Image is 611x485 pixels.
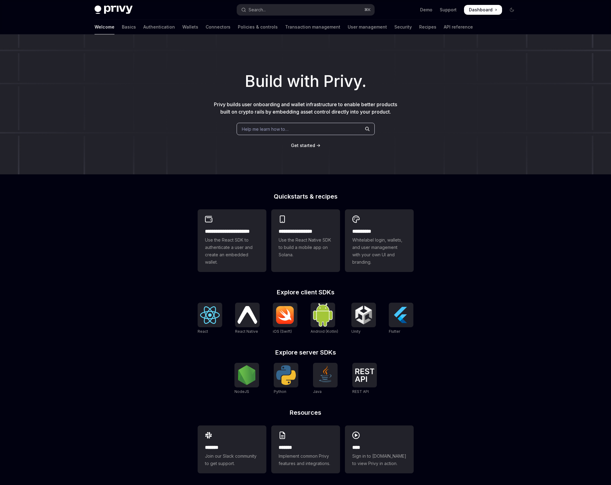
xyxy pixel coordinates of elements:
[182,20,198,34] a: Wallets
[234,363,259,395] a: NodeJSNodeJS
[440,7,457,13] a: Support
[206,20,230,34] a: Connectors
[419,20,436,34] a: Recipes
[234,389,249,394] span: NodeJS
[235,303,260,335] a: React NativeReact Native
[238,306,257,324] img: React Native
[198,349,414,355] h2: Explore server SDKs
[352,389,369,394] span: REST API
[198,303,222,335] a: ReactReact
[279,452,333,467] span: Implement common Privy features and integrations.
[275,306,295,324] img: iOS (Swift)
[345,425,414,473] a: ****Sign in to [DOMAIN_NAME] to view Privy in action.
[200,306,220,324] img: React
[198,289,414,295] h2: Explore client SDKs
[279,236,333,258] span: Use the React Native SDK to build a mobile app on Solana.
[95,6,133,14] img: dark logo
[276,365,296,385] img: Python
[205,452,259,467] span: Join our Slack community to get support.
[291,142,315,149] a: Get started
[351,329,361,334] span: Unity
[352,363,377,395] a: REST APIREST API
[285,20,340,34] a: Transaction management
[315,365,335,385] img: Java
[355,368,374,382] img: REST API
[198,409,414,416] h2: Resources
[237,4,374,15] button: Open search
[354,305,373,325] img: Unity
[291,143,315,148] span: Get started
[364,7,371,12] span: ⌘ K
[249,6,266,14] div: Search...
[274,363,298,395] a: PythonPython
[242,126,288,132] span: Help me learn how to…
[420,7,432,13] a: Demo
[507,5,517,15] button: Toggle dark mode
[313,363,338,395] a: JavaJava
[391,305,411,325] img: Flutter
[313,303,333,326] img: Android (Kotlin)
[348,20,387,34] a: User management
[237,365,257,385] img: NodeJS
[205,236,259,266] span: Use the React SDK to authenticate a user and create an embedded wallet.
[352,452,406,467] span: Sign in to [DOMAIN_NAME] to view Privy in action.
[311,329,338,334] span: Android (Kotlin)
[464,5,502,15] a: Dashboard
[235,329,258,334] span: React Native
[345,209,414,272] a: **** *****Whitelabel login, wallets, and user management with your own UI and branding.
[198,193,414,200] h2: Quickstarts & recipes
[198,329,208,334] span: React
[313,389,322,394] span: Java
[214,101,397,115] span: Privy builds user onboarding and wallet infrastructure to enable better products built on crypto ...
[389,329,400,334] span: Flutter
[122,20,136,34] a: Basics
[273,303,297,335] a: iOS (Swift)iOS (Swift)
[352,236,406,266] span: Whitelabel login, wallets, and user management with your own UI and branding.
[143,20,175,34] a: Authentication
[238,20,278,34] a: Policies & controls
[10,69,601,93] h1: Build with Privy.
[469,7,493,13] span: Dashboard
[198,425,266,473] a: **** **Join our Slack community to get support.
[311,303,338,335] a: Android (Kotlin)Android (Kotlin)
[389,303,413,335] a: FlutterFlutter
[271,209,340,272] a: **** **** **** ***Use the React Native SDK to build a mobile app on Solana.
[271,425,340,473] a: **** **Implement common Privy features and integrations.
[274,389,286,394] span: Python
[351,303,376,335] a: UnityUnity
[273,329,292,334] span: iOS (Swift)
[444,20,473,34] a: API reference
[95,20,114,34] a: Welcome
[394,20,412,34] a: Security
